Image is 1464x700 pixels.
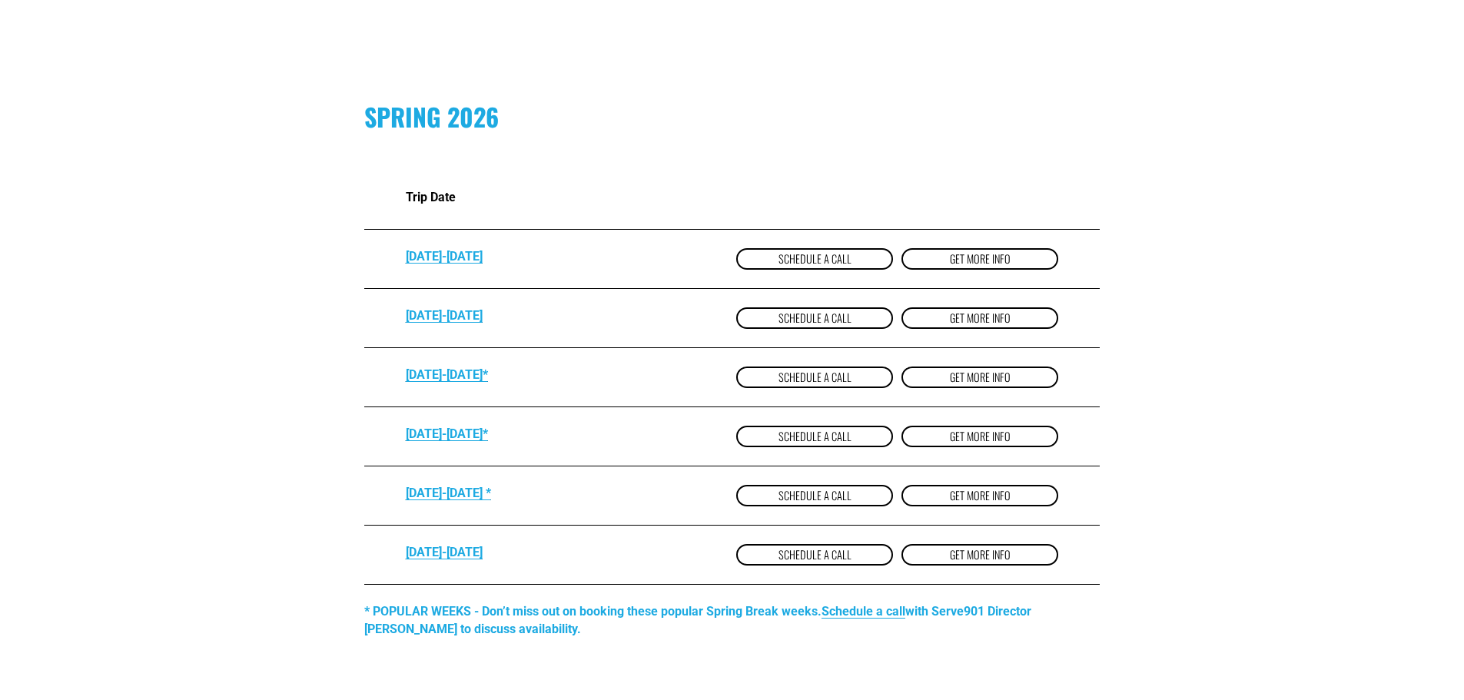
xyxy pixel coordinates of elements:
[736,426,893,447] a: Schedule a Call
[406,545,483,559] a: [DATE]-[DATE]
[406,190,456,204] strong: Trip Date
[406,486,491,500] a: [DATE]-[DATE] *
[901,248,1058,270] a: get more Info
[736,367,893,388] a: Schedule a Call
[736,248,893,270] a: Schedule a Call
[364,98,499,134] strong: SPRING 2026
[406,308,483,323] a: [DATE]-[DATE]
[822,604,905,619] a: Schedule a call
[901,367,1058,388] a: get more Info
[364,604,1034,635] strong: with Serve901 Director [PERSON_NAME] to discuss availability.
[901,544,1058,566] a: get more Info
[736,307,893,329] a: Schedule a Call
[364,604,822,619] strong: * POPULAR WEEKS - Don’t miss out on booking these popular Spring Break weeks.
[406,426,488,441] a: [DATE]-[DATE]*
[406,249,483,264] a: [DATE]-[DATE]
[736,485,893,506] a: Schedule a Call
[736,544,893,566] a: Schedule a Call
[901,485,1058,506] a: get more Info
[901,426,1058,447] a: get more Info
[901,307,1058,329] a: get more Info
[406,367,488,382] a: [DATE]-[DATE]*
